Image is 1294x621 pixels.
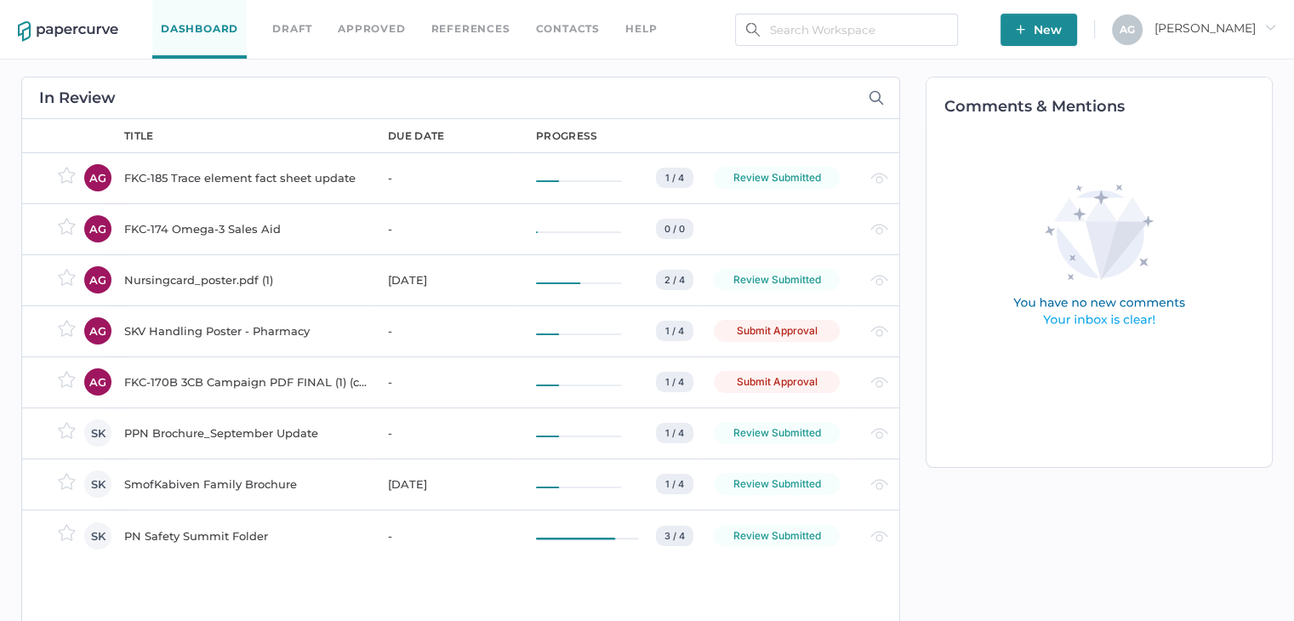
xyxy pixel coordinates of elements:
td: - [371,407,519,459]
td: - [371,510,519,561]
div: SmofKabiven Family Brochure [124,474,368,494]
img: eye-light-gray.b6d092a5.svg [870,224,888,235]
div: 2 / 4 [656,270,693,290]
input: Search Workspace [735,14,958,46]
div: progress [536,128,597,144]
div: 1 / 4 [656,321,693,341]
img: comments-empty-state.0193fcf7.svg [977,171,1222,342]
a: References [431,20,510,38]
div: PPN Brochure_September Update [124,423,368,443]
div: Submit Approval [714,320,840,342]
td: - [371,203,519,254]
div: Review Submitted [714,473,840,495]
div: AG [84,317,111,345]
div: Review Submitted [714,269,840,291]
div: title [124,128,154,144]
img: star-inactive.70f2008a.svg [58,320,76,337]
div: FKC-185 Trace element fact sheet update [124,168,368,188]
img: star-inactive.70f2008a.svg [58,269,76,286]
div: 1 / 4 [656,474,693,494]
div: AG [84,164,111,191]
div: FKC-170B 3CB Campaign PDF FINAL (1) (caring for life removed) [124,372,368,392]
div: [DATE] [388,474,516,494]
td: - [371,152,519,203]
div: SK [84,470,111,498]
img: eye-light-gray.b6d092a5.svg [870,428,888,439]
div: SK [84,522,111,550]
a: Approved [338,20,405,38]
div: [DATE] [388,270,516,290]
div: AG [84,266,111,293]
img: eye-light-gray.b6d092a5.svg [870,326,888,337]
img: eye-light-gray.b6d092a5.svg [870,173,888,184]
img: star-inactive.70f2008a.svg [58,524,76,541]
div: 1 / 4 [656,423,693,443]
div: Review Submitted [714,525,840,547]
div: PN Safety Summit Folder [124,526,368,546]
button: New [1000,14,1077,46]
h2: Comments & Mentions [943,99,1271,114]
div: 3 / 4 [656,526,693,546]
div: AG [84,368,111,396]
td: - [371,356,519,407]
div: AG [84,215,111,242]
div: Nursingcard_poster.pdf (1) [124,270,368,290]
a: Draft [272,20,312,38]
div: Submit Approval [714,371,840,393]
span: A G [1120,23,1135,36]
img: search.bf03fe8b.svg [746,23,760,37]
div: Review Submitted [714,422,840,444]
img: eye-light-gray.b6d092a5.svg [870,479,888,490]
div: due date [388,128,444,144]
img: eye-light-gray.b6d092a5.svg [870,377,888,388]
div: help [625,20,657,38]
img: star-inactive.70f2008a.svg [58,371,76,388]
img: plus-white.e19ec114.svg [1016,25,1025,34]
img: search-icon-expand.c6106642.svg [869,90,884,105]
span: [PERSON_NAME] [1154,20,1276,36]
a: Contacts [536,20,600,38]
img: eye-light-gray.b6d092a5.svg [870,275,888,286]
div: 1 / 4 [656,372,693,392]
span: New [1016,14,1062,46]
i: arrow_right [1264,21,1276,33]
img: star-inactive.70f2008a.svg [58,422,76,439]
div: SK [84,419,111,447]
div: Review Submitted [714,167,840,189]
div: FKC-174 Omega-3 Sales Aid [124,219,368,239]
img: star-inactive.70f2008a.svg [58,218,76,235]
td: - [371,305,519,356]
div: 0 / 0 [656,219,693,239]
img: star-inactive.70f2008a.svg [58,473,76,490]
div: SKV Handling Poster - Pharmacy [124,321,368,341]
img: eye-light-gray.b6d092a5.svg [870,531,888,542]
img: papercurve-logo-colour.7244d18c.svg [18,21,118,42]
h2: In Review [39,90,116,105]
div: 1 / 4 [656,168,693,188]
img: star-inactive.70f2008a.svg [58,167,76,184]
